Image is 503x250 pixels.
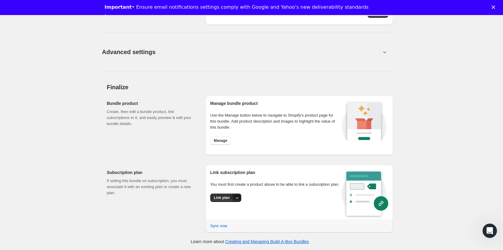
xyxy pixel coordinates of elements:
h2: Bundle product [107,100,196,106]
h2: Link subscription plan [210,169,342,175]
h2: Finalize [107,84,393,91]
p: Create, then edit a bundle product, link subscriptions to it, and easily preview & edit your bund... [107,109,196,127]
h2: Manage bundle product [210,100,340,106]
iframe: Intercom live chat [483,224,497,238]
a: Creating and Managing Build-A-Box Bundles [225,239,309,244]
p: Use the Manage button below to navigate to Shopify’s product page for this bundle. Add product de... [210,112,340,130]
a: Learn more [105,14,136,20]
span: Sync now [210,223,227,229]
div: • Ensure email notifications settings comply with Google and Yahoo's new deliverability standards [105,4,369,10]
button: Advanced settings [98,40,385,63]
p: If selling this bundle on subscription, you must associate it with an existing plan or create a n... [107,178,196,196]
p: Learn more about [191,239,309,245]
h2: Subscription plan [107,169,196,175]
button: Link plan [210,194,233,202]
span: Advanced settings [102,47,156,57]
span: Manage [214,138,227,143]
p: You must first create a product above to be able to link a subscription plan. [210,181,342,187]
span: Link plan [214,195,230,200]
button: Manage [210,136,231,145]
button: Sync now [207,221,231,231]
div: Close [492,5,498,9]
b: Important [105,4,132,10]
button: More actions [233,194,241,202]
